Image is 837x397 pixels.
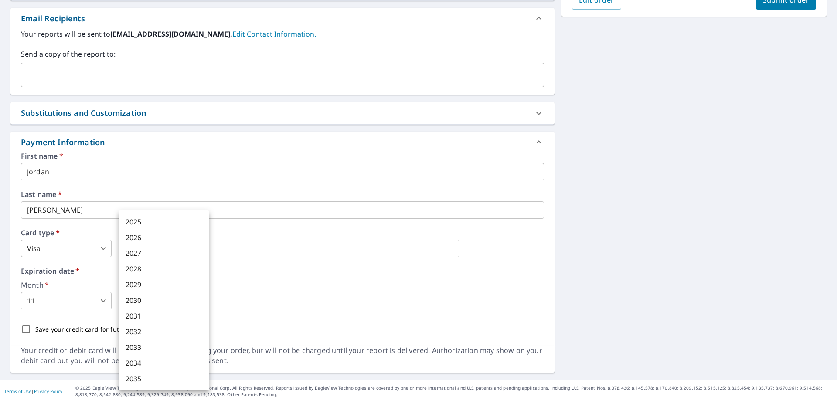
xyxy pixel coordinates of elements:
li: 2026 [119,230,209,245]
li: 2025 [119,214,209,230]
li: 2031 [119,308,209,324]
li: 2028 [119,261,209,277]
li: 2033 [119,339,209,355]
li: 2032 [119,324,209,339]
li: 2030 [119,292,209,308]
li: 2034 [119,355,209,371]
li: 2035 [119,371,209,387]
li: 2027 [119,245,209,261]
li: 2029 [119,277,209,292]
